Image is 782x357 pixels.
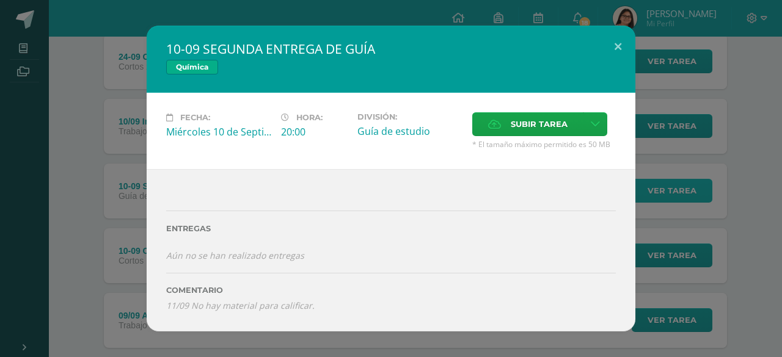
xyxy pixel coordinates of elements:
[166,286,616,295] label: Comentario
[296,113,323,122] span: Hora:
[601,26,635,67] button: Close (Esc)
[166,60,218,74] span: Química
[166,125,271,139] div: Miércoles 10 de Septiembre
[281,125,348,139] div: 20:00
[166,40,616,57] h2: 10-09 SEGUNDA ENTREGA DE GUÍA
[357,112,462,121] label: División:
[472,139,616,150] span: * El tamaño máximo permitido es 50 MB
[511,113,568,135] span: Subir tarea
[180,113,210,122] span: Fecha:
[166,300,315,311] i: 11/09 No hay material para calificar.
[166,250,304,261] i: Aún no se han realizado entregas
[166,224,616,233] label: Entregas
[357,124,462,138] div: Guía de estudio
